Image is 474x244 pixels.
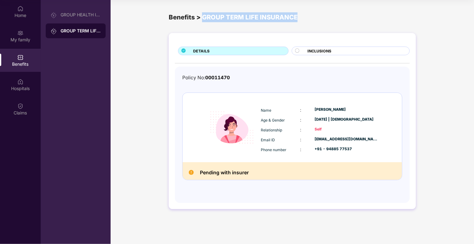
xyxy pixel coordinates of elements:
img: svg+xml;base64,PHN2ZyBpZD0iQmVuZWZpdHMiIHhtbG5zPSJodHRwOi8vd3d3LnczLm9yZy8yMDAwL3N2ZyIgd2lkdGg9Ij... [17,54,23,60]
div: Benefits > GROUP TERM LIFE INSURANCE [169,12,416,22]
div: [EMAIL_ADDRESS][DOMAIN_NAME] [315,136,379,142]
div: [PERSON_NAME] [315,107,379,113]
span: Email ID [261,138,275,142]
span: Relationship [261,128,282,132]
span: : [300,117,301,122]
span: DETAILS [193,48,209,54]
img: Pending [189,170,194,175]
img: svg+xml;base64,PHN2ZyBpZD0iSG9tZSIgeG1sbnM9Imh0dHA6Ly93d3cudzMub3JnLzIwMDAvc3ZnIiB3aWR0aD0iMjAiIG... [17,6,23,12]
h2: Pending with insurer [200,168,249,177]
img: svg+xml;base64,PHN2ZyB3aWR0aD0iMjAiIGhlaWdodD0iMjAiIHZpZXdCb3g9IjAgMCAyMCAyMCIgZmlsbD0ibm9uZSIgeG... [51,28,57,34]
span: : [300,147,301,152]
img: icon [205,100,259,155]
img: svg+xml;base64,PHN2ZyB3aWR0aD0iMjAiIGhlaWdodD0iMjAiIHZpZXdCb3g9IjAgMCAyMCAyMCIgZmlsbD0ibm9uZSIgeG... [51,12,57,18]
span: : [300,127,301,132]
span: Age & Gender [261,118,285,122]
span: Name [261,108,271,113]
div: Self [315,126,379,132]
div: +91 - 94885 77537 [315,146,379,152]
div: GROUP HEALTH INSURANCE [61,12,101,17]
img: svg+xml;base64,PHN2ZyBpZD0iSG9zcGl0YWxzIiB4bWxucz0iaHR0cDovL3d3dy53My5vcmcvMjAwMC9zdmciIHdpZHRoPS... [17,79,23,85]
span: : [300,107,301,113]
img: svg+xml;base64,PHN2ZyBpZD0iQ2xhaW0iIHhtbG5zPSJodHRwOi8vd3d3LnczLm9yZy8yMDAwL3N2ZyIgd2lkdGg9IjIwIi... [17,103,23,109]
span: : [300,137,301,142]
div: Policy No: [182,74,230,81]
div: [DATE] | [DEMOGRAPHIC_DATA] [315,117,379,122]
span: Phone number [261,147,286,152]
span: INCLUSIONS [307,48,331,54]
img: svg+xml;base64,PHN2ZyB3aWR0aD0iMjAiIGhlaWdodD0iMjAiIHZpZXdCb3g9IjAgMCAyMCAyMCIgZmlsbD0ibm9uZSIgeG... [17,30,23,36]
div: GROUP TERM LIFE INSURANCE [61,28,101,34]
span: 00011470 [205,75,230,81]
